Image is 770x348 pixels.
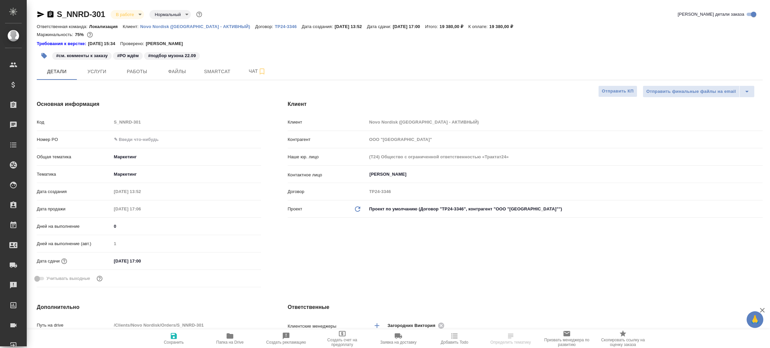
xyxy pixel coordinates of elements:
span: подбор музона 22.09 [143,52,201,58]
p: Код [37,119,112,126]
p: Номер PO [37,136,112,143]
p: Договор: [255,24,275,29]
button: 🙏 [747,311,763,328]
p: Клиент: [123,24,140,29]
span: Загородних Виктория [388,322,439,329]
p: Маржинальность: [37,32,75,37]
p: [DATE] 13:52 [335,24,367,29]
button: Выбери, если сб и вс нужно считать рабочими днями для выполнения заказа. [95,274,104,283]
button: Скопировать ссылку на оценку заказа [595,329,651,348]
button: Создать рекламацию [258,329,314,348]
div: Проект по умолчанию (Договор "ТР24-3346", контрагент "ООО "[GEOGRAPHIC_DATA]"") [367,203,763,215]
button: Сохранить [146,329,202,348]
a: Требования к верстке: [37,40,88,47]
span: Папка на Drive [216,340,244,345]
div: Маркетинг [112,151,261,163]
button: Скопировать ссылку для ЯМессенджера [37,10,45,18]
p: Контактное лицо [288,172,367,178]
span: Призвать менеджера по развитию [543,338,591,347]
span: Добавить Todo [441,340,468,345]
input: ✎ Введи что-нибудь [112,221,261,231]
p: [DATE] 17:00 [393,24,425,29]
span: Отправить финальные файлы на email [646,88,736,96]
p: Дата продажи [37,206,112,212]
p: [DATE] 15:34 [88,40,120,47]
span: Создать счет на предоплату [318,338,366,347]
div: Маркетинг [112,169,261,180]
p: Локализация [89,24,123,29]
p: Итого: [425,24,439,29]
button: Добавить менеджера [369,318,385,334]
p: Клиентские менеджеры [288,323,367,330]
p: Novo Nordisk ([GEOGRAPHIC_DATA] - АКТИВНЫЙ) [140,24,255,29]
p: Путь на drive [37,322,112,329]
p: Тематика [37,171,112,178]
button: 4022.00 RUB; [86,30,94,39]
button: Папка на Drive [202,329,258,348]
span: 🙏 [749,313,761,327]
input: Пустое поле [367,135,763,144]
p: 19 380,00 ₽ [489,24,518,29]
p: #подбор музона 22.09 [148,52,196,59]
p: #см. комменты к заказу [56,52,108,59]
button: Заявка на доставку [370,329,426,348]
div: Загородних Виктория [388,321,446,330]
span: Услуги [81,67,113,76]
p: Проект [288,206,302,212]
p: Дата сдачи: [367,24,393,29]
div: В работе [149,10,191,19]
p: Клиент [288,119,367,126]
span: Отправить КП [602,88,634,95]
button: Определить тематику [483,329,539,348]
input: Пустое поле [112,187,170,196]
button: Добавить тэг [37,48,51,63]
input: Пустое поле [112,204,170,214]
input: Пустое поле [112,239,261,248]
p: Общая тематика [37,154,112,160]
p: Наше юр. лицо [288,154,367,160]
p: Ответственная команда: [37,24,89,29]
span: см. комменты к заказу [51,52,112,58]
span: Файлы [161,67,193,76]
p: #РО ждём [117,52,139,59]
a: ТР24-3346 [275,23,302,29]
button: Добавить Todo [426,329,483,348]
span: [PERSON_NAME] детали заказа [678,11,744,18]
button: Если добавить услуги и заполнить их объемом, то дата рассчитается автоматически [60,257,69,266]
span: Smartcat [201,67,233,76]
p: ТР24-3346 [275,24,302,29]
div: split button [643,85,755,98]
h4: Клиент [288,100,763,108]
input: Пустое поле [367,187,763,196]
span: Определить тематику [490,340,531,345]
a: Novo Nordisk ([GEOGRAPHIC_DATA] - АКТИВНЫЙ) [140,23,255,29]
p: 19 380,00 ₽ [439,24,468,29]
button: В работе [114,12,136,17]
p: Дата сдачи [37,258,60,265]
svg: Подписаться [258,67,266,75]
span: Заявка на доставку [380,340,416,345]
span: Создать рекламацию [266,340,306,345]
p: Дней на выполнение [37,223,112,230]
h4: Дополнительно [37,303,261,311]
h4: Основная информация [37,100,261,108]
button: Нормальный [153,12,183,17]
p: Дата создания: [302,24,335,29]
button: Отправить финальные файлы на email [643,85,740,98]
input: Пустое поле [367,117,763,127]
div: Нажми, чтобы открыть папку с инструкцией [37,40,88,47]
input: Пустое поле [112,320,261,330]
p: 75% [75,32,85,37]
span: Сохранить [164,340,184,345]
input: Пустое поле [112,117,261,127]
span: Работы [121,67,153,76]
button: Создать счет на предоплату [314,329,370,348]
a: S_NNRD-301 [57,10,105,19]
span: Учитывать выходные [46,275,90,282]
div: В работе [111,10,144,19]
span: Детали [41,67,73,76]
span: Чат [241,67,273,75]
p: Договор [288,188,367,195]
h4: Ответственные [288,303,763,311]
p: Дата создания [37,188,112,195]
